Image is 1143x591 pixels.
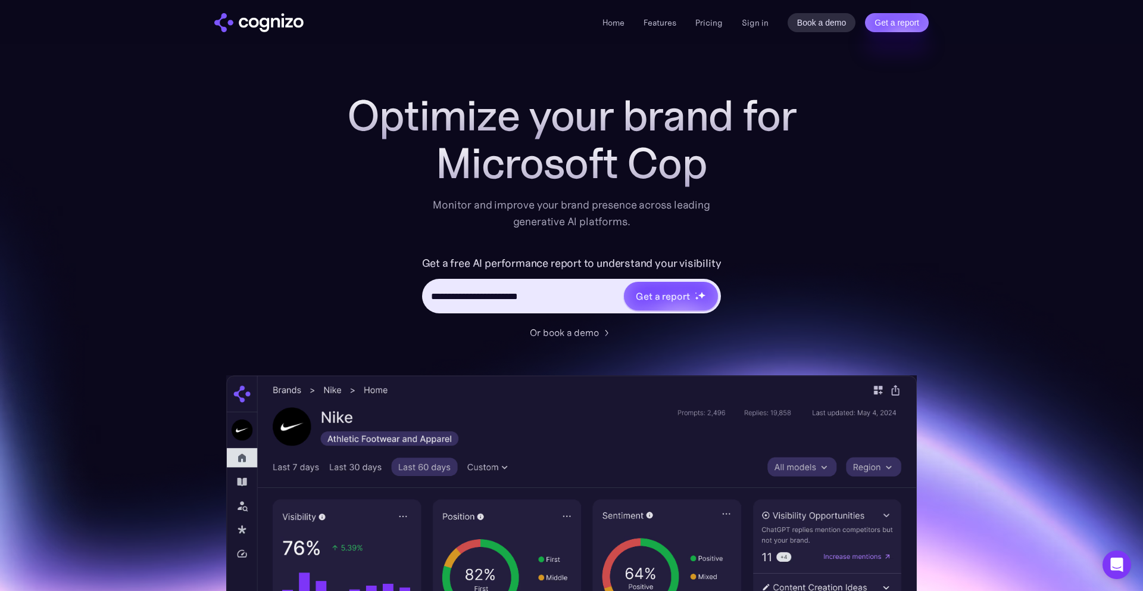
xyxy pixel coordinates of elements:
[623,281,719,312] a: Get a reportstarstarstar
[425,197,718,230] div: Monitor and improve your brand presence across leading generative AI platforms.
[695,296,699,300] img: star
[865,13,929,32] a: Get a report
[530,325,613,340] a: Or book a demo
[644,17,676,28] a: Features
[695,17,723,28] a: Pricing
[788,13,856,32] a: Book a demo
[214,13,304,32] a: home
[698,291,705,299] img: star
[636,289,689,303] div: Get a report
[602,17,624,28] a: Home
[422,254,722,319] form: Hero URL Input Form
[333,139,810,187] div: Microsoft Cop
[530,325,599,340] div: Or book a demo
[695,292,697,294] img: star
[742,15,769,30] a: Sign in
[214,13,304,32] img: cognizo logo
[1103,550,1131,579] div: Open Intercom Messenger
[333,92,810,139] h1: Optimize your brand for
[422,254,722,273] label: Get a free AI performance report to understand your visibility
